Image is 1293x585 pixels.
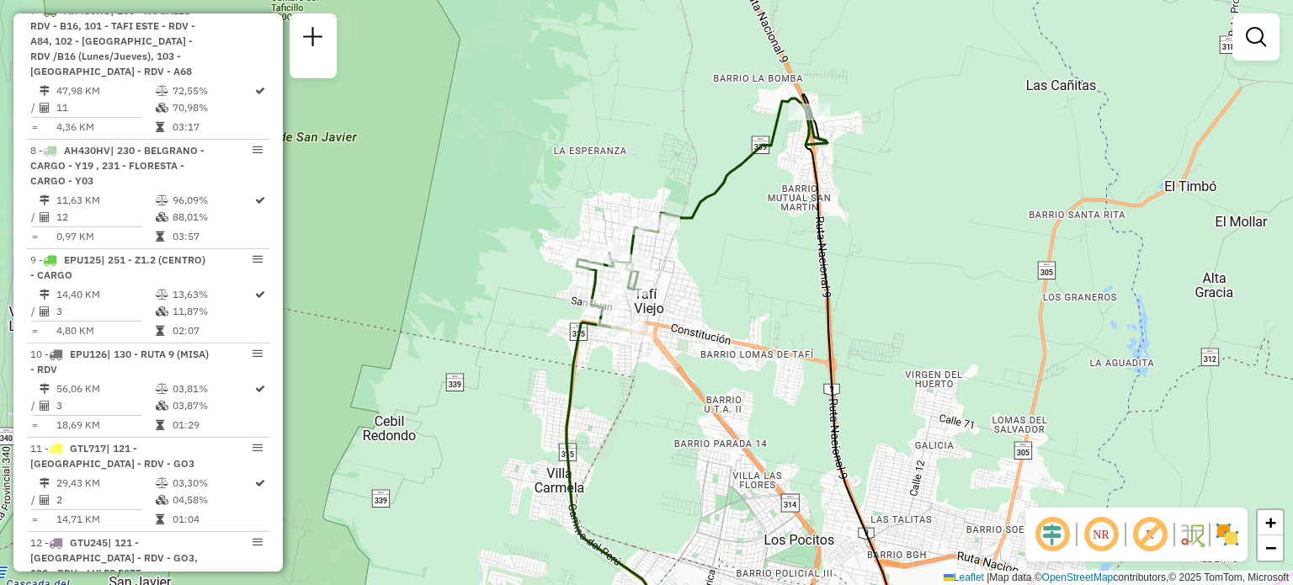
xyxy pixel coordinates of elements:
[70,536,108,549] span: GTU245
[172,119,253,136] td: 03:17
[40,306,50,316] i: Total de Atividades
[40,212,50,222] i: Total de Atividades
[30,536,198,579] span: | 121 - [GEOGRAPHIC_DATA] - RDV - GO3, 122 - RDV - LULES ESTE
[56,82,155,99] td: 47,98 KM
[56,492,155,508] td: 2
[70,442,106,455] span: GTL717
[30,442,194,470] span: | 121 - [GEOGRAPHIC_DATA] - RDV - GO3
[40,384,50,394] i: Distância Total
[30,4,197,77] span: | 100 - NOGALES - RDV - B16, 101 - TAFI ESTE - RDV - A84, 102 - [GEOGRAPHIC_DATA] - RDV /B16 (Lun...
[253,443,263,453] em: Opções
[156,401,168,411] i: % de utilização da cubagem
[30,99,39,116] td: /
[156,290,168,300] i: % de utilização do peso
[56,228,155,245] td: 0,97 KM
[40,103,50,113] i: Total de Atividades
[939,571,1293,585] div: Map data © contributors,© 2025 TomTom, Microsoft
[56,192,155,209] td: 11,63 KM
[56,417,155,433] td: 18,69 KM
[253,348,263,359] em: Opções
[30,253,205,281] span: | 251 - Z1.2 (CENTRO) - CARGO
[30,144,205,187] span: | 230 - BELGRANO - CARGO - Y19 , 231 - FLORESTA - CARGO - Y03
[156,495,168,505] i: % de utilização da cubagem
[156,306,168,316] i: % de utilização da cubagem
[40,195,50,205] i: Distância Total
[172,286,253,303] td: 13,63%
[172,322,253,339] td: 02:07
[56,397,155,414] td: 3
[30,253,205,281] span: 9 -
[253,537,263,547] em: Opções
[156,212,168,222] i: % de utilização da cubagem
[172,192,253,209] td: 96,09%
[172,511,253,528] td: 01:04
[30,348,209,375] span: 10 -
[30,209,39,226] td: /
[30,417,39,433] td: =
[156,420,164,430] i: Tempo total em rota
[40,495,50,505] i: Total de Atividades
[30,536,198,579] span: 12 -
[156,86,168,96] i: % de utilização do peso
[30,492,39,508] td: /
[1265,537,1276,558] span: −
[30,322,39,339] td: =
[1265,512,1276,533] span: +
[40,401,50,411] i: Total de Atividades
[255,290,265,300] i: Rota otimizada
[156,478,168,488] i: % de utilização do peso
[1042,572,1114,583] a: OpenStreetMap
[1179,521,1205,548] img: Fluxo de ruas
[172,303,253,320] td: 11,87%
[255,195,265,205] i: Rota otimizada
[30,144,205,187] span: 8 -
[30,397,39,414] td: /
[172,417,253,433] td: 01:29
[255,86,265,96] i: Rota otimizada
[56,99,155,116] td: 11
[172,228,253,245] td: 03:57
[156,122,164,132] i: Tempo total em rota
[56,303,155,320] td: 3
[156,103,168,113] i: % de utilização da cubagem
[296,20,330,58] a: Nova sessão e pesquisa
[172,380,253,397] td: 03,81%
[156,384,168,394] i: % de utilização do peso
[1130,514,1170,555] span: Exibir rótulo
[56,286,155,303] td: 14,40 KM
[30,228,39,245] td: =
[172,492,253,508] td: 04,58%
[40,290,50,300] i: Distância Total
[30,442,194,470] span: 11 -
[253,254,263,264] em: Opções
[1258,510,1283,535] a: Zoom in
[172,475,253,492] td: 03,30%
[56,511,155,528] td: 14,71 KM
[70,348,107,360] span: EPU126
[172,209,253,226] td: 88,01%
[156,326,164,336] i: Tempo total em rota
[1214,521,1241,548] img: Exibir/Ocultar setores
[40,86,50,96] i: Distância Total
[30,119,39,136] td: =
[30,348,209,375] span: | 130 - RUTA 9 (MISA) - RDV
[987,572,989,583] span: |
[30,303,39,320] td: /
[944,572,984,583] a: Leaflet
[56,475,155,492] td: 29,43 KM
[156,231,164,242] i: Tempo total em rota
[64,144,110,157] span: AH430HV
[255,384,265,394] i: Rota otimizada
[30,4,197,77] span: 7 -
[30,511,39,528] td: =
[253,145,263,155] em: Opções
[56,119,155,136] td: 4,36 KM
[156,195,168,205] i: % de utilização do peso
[1032,514,1072,555] span: Ocultar deslocamento
[1239,20,1273,54] a: Exibir filtros
[56,380,155,397] td: 56,06 KM
[56,322,155,339] td: 4,80 KM
[1258,535,1283,561] a: Zoom out
[255,478,265,488] i: Rota otimizada
[172,82,253,99] td: 72,55%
